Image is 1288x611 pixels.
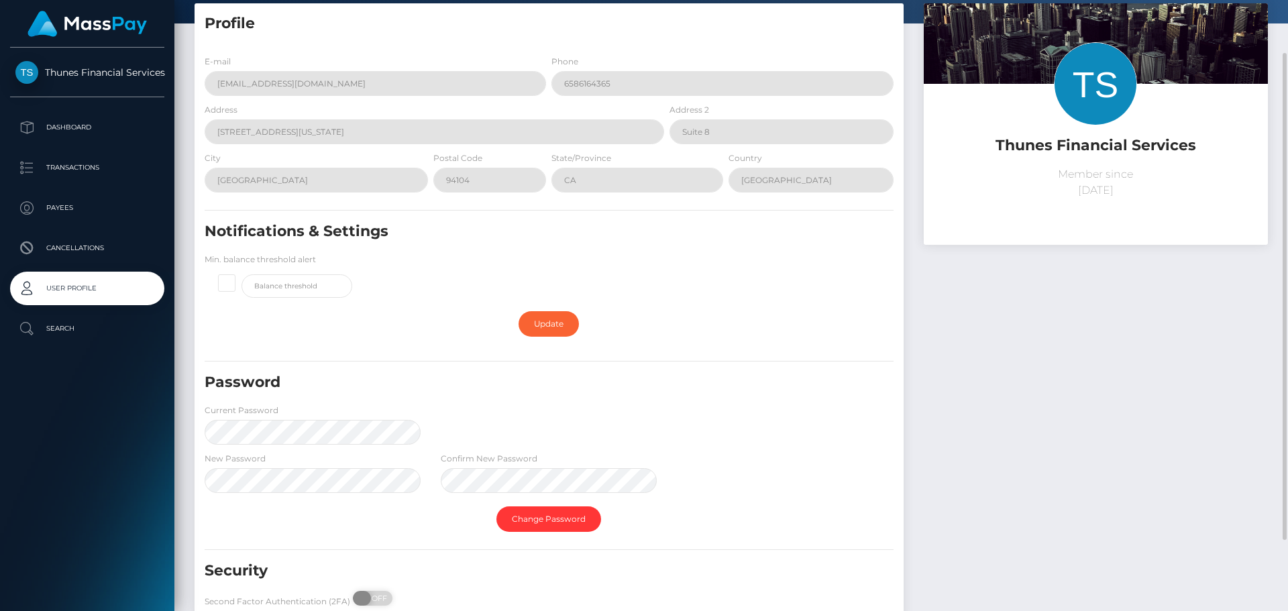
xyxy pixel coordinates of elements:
[519,311,579,337] a: Update
[205,596,350,608] label: Second Factor Authentication (2FA)
[496,506,601,532] a: Change Password
[205,221,783,242] h5: Notifications & Settings
[441,453,537,465] label: Confirm New Password
[205,561,783,581] h5: Security
[934,166,1258,199] p: Member since [DATE]
[15,319,159,339] p: Search
[10,151,164,184] a: Transactions
[10,272,164,305] a: User Profile
[551,56,578,68] label: Phone
[205,13,894,34] h5: Profile
[205,104,237,116] label: Address
[551,152,611,164] label: State/Province
[10,231,164,265] a: Cancellations
[433,152,482,164] label: Postal Code
[15,238,159,258] p: Cancellations
[28,11,147,37] img: MassPay Logo
[205,152,221,164] label: City
[205,453,266,465] label: New Password
[15,198,159,218] p: Payees
[10,66,164,78] span: Thunes Financial Services
[729,152,762,164] label: Country
[15,117,159,137] p: Dashboard
[10,111,164,144] a: Dashboard
[205,56,231,68] label: E-mail
[205,254,316,266] label: Min. balance threshold alert
[15,158,159,178] p: Transactions
[10,312,164,345] a: Search
[205,404,278,416] label: Current Password
[360,591,394,606] span: OFF
[10,191,164,225] a: Payees
[15,278,159,298] p: User Profile
[669,104,709,116] label: Address 2
[205,372,783,393] h5: Password
[934,135,1258,156] h5: Thunes Financial Services
[15,61,38,84] img: Thunes Financial Services
[924,3,1268,233] img: ...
